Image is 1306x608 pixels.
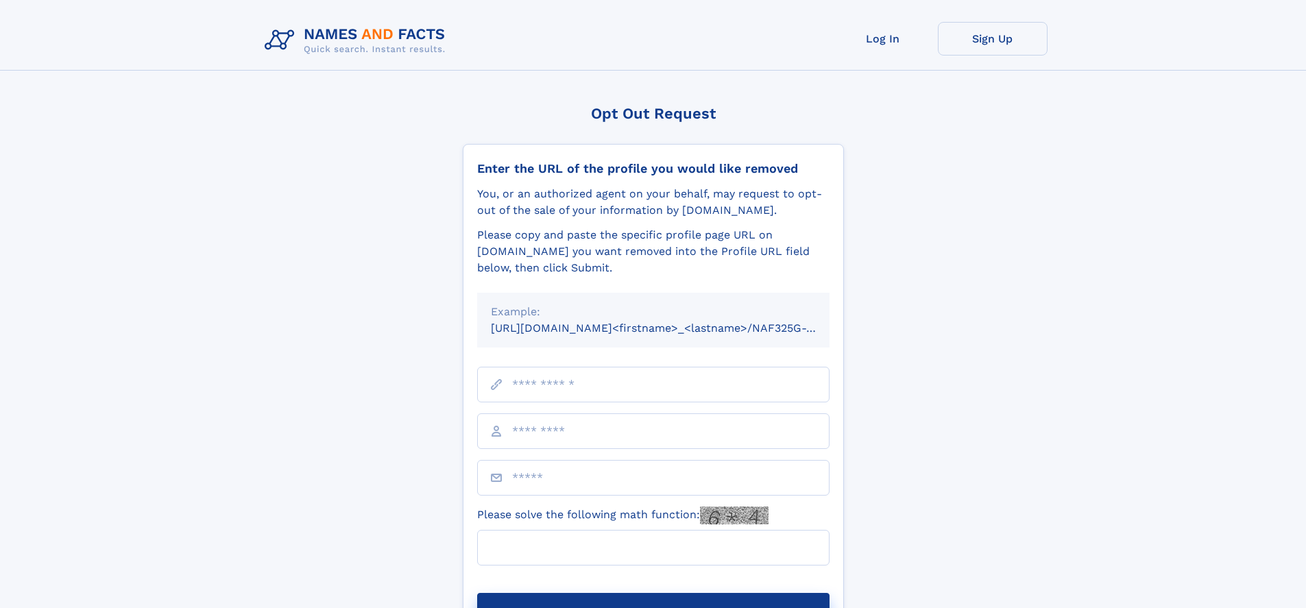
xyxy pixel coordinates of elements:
[938,22,1048,56] a: Sign Up
[477,186,830,219] div: You, or an authorized agent on your behalf, may request to opt-out of the sale of your informatio...
[259,22,457,59] img: Logo Names and Facts
[477,161,830,176] div: Enter the URL of the profile you would like removed
[477,227,830,276] div: Please copy and paste the specific profile page URL on [DOMAIN_NAME] you want removed into the Pr...
[828,22,938,56] a: Log In
[491,304,816,320] div: Example:
[463,105,844,122] div: Opt Out Request
[491,321,856,335] small: [URL][DOMAIN_NAME]<firstname>_<lastname>/NAF325G-xxxxxxxx
[477,507,769,524] label: Please solve the following math function:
